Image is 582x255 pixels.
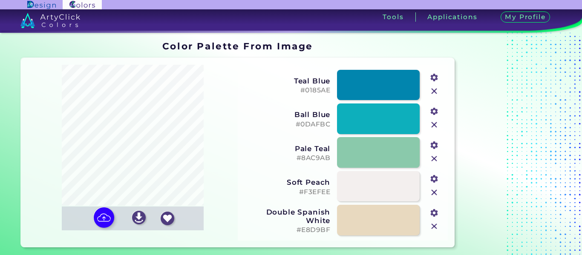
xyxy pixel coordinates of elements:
img: icon picture [94,207,114,228]
h3: Soft Peach [243,178,330,186]
h1: Color Palette From Image [162,40,313,52]
h5: #0185AE [243,86,330,95]
img: icon_close.svg [429,221,440,232]
h3: Double Spanish White [243,208,330,225]
img: icon_close.svg [429,119,440,130]
iframe: Advertisement [458,38,565,251]
h3: Pale Teal [243,144,330,153]
h5: #E8D9BF [243,226,330,234]
img: icon_close.svg [429,187,440,198]
h3: Teal Blue [243,77,330,85]
h3: Ball Blue [243,110,330,119]
h3: Applications [427,14,477,20]
img: icon_close.svg [429,86,440,97]
h3: My Profile [501,11,550,23]
h5: #0DAFBC [243,120,330,129]
h5: #F3EFEE [243,188,330,196]
h3: Tools [383,14,403,20]
img: icon_download_white.svg [132,211,146,224]
img: ArtyClick Design logo [27,1,56,9]
img: icon_close.svg [429,153,440,164]
img: icon_favourite_white.svg [161,212,174,225]
img: logo_artyclick_colors_white.svg [20,13,81,28]
h5: #8AC9AB [243,154,330,162]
